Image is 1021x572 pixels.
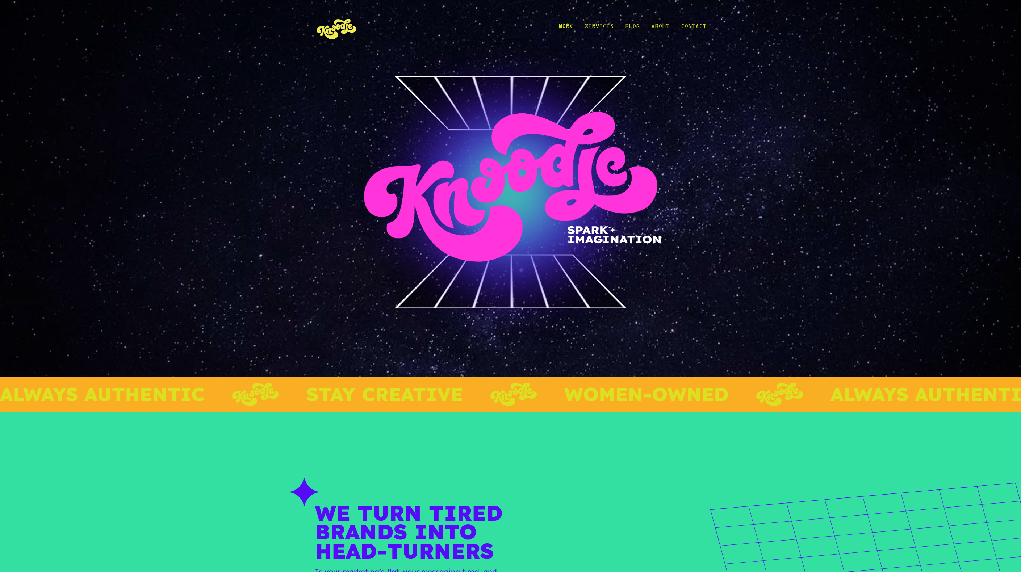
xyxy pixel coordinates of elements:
a: Services [585,12,614,45]
h1: We turn tired brands into head‑turners [315,504,511,566]
img: knoodle-logo-chartreuse [455,383,502,406]
a: Work [558,12,573,45]
p: WOMEN-OWNED [529,385,694,404]
a: Contact [681,12,706,45]
img: KnoLogo(yellow) [315,12,359,45]
img: knoodle-logo-chartreuse [721,383,768,406]
a: Blog [625,12,640,45]
p: ALWAYS AUTHENTIC [795,385,1000,404]
img: knoodle-logo-chartreuse [197,383,243,406]
p: STAY CREATIVE [271,385,428,404]
a: About [651,12,669,45]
